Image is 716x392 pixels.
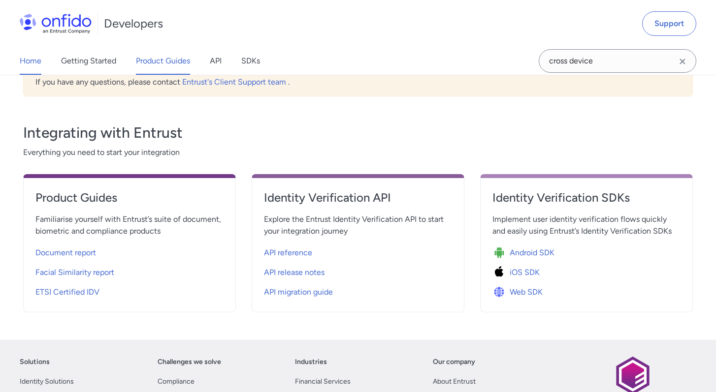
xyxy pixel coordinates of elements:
img: Icon iOS SDK [492,266,510,279]
h3: Integrating with Entrust [23,123,693,143]
a: About Entrust [433,376,476,388]
a: API reference [264,241,452,261]
a: Identity Verification SDKs [492,190,681,213]
input: Onfido search input field [539,49,696,73]
a: Product Guides [35,190,224,213]
a: Identity Verification API [264,190,452,213]
span: Implement user identity verification flows quickly and easily using Entrust’s Identity Verificati... [492,213,681,237]
a: SDKs [241,47,260,75]
img: Icon Web SDK [492,285,510,299]
a: Product Guides [136,47,190,75]
a: Facial Similarity report [35,261,224,280]
span: Familiarise yourself with Entrust’s suite of document, biometric and compliance products [35,213,224,237]
a: Home [20,47,41,75]
h4: Identity Verification SDKs [492,190,681,206]
span: iOS SDK [510,267,540,278]
a: Challenges we solve [158,356,221,368]
span: Facial Similarity report [35,267,114,278]
svg: Clear search field button [677,56,688,67]
a: Icon Android SDKAndroid SDK [492,241,681,261]
h4: Product Guides [35,190,224,206]
a: Our company [433,356,475,368]
a: Industries [295,356,327,368]
a: ETSI Certified IDV [35,280,224,300]
a: Support [642,11,696,36]
a: Financial Services [295,376,351,388]
a: Compliance [158,376,195,388]
span: Document report [35,247,96,259]
a: Icon Web SDKWeb SDK [492,280,681,300]
span: API reference [264,247,312,259]
span: Explore the Entrust Identity Verification API to start your integration journey [264,213,452,237]
h1: Developers [104,16,163,31]
a: Solutions [20,356,50,368]
h4: Identity Verification API [264,190,452,206]
a: Icon iOS SDKiOS SDK [492,261,681,280]
a: Getting Started [61,47,116,75]
a: API release notes [264,261,452,280]
span: ETSI Certified IDV [35,286,99,298]
span: Android SDK [510,247,554,259]
span: API release notes [264,267,325,278]
span: Everything you need to start your integration [23,147,693,158]
img: Icon Android SDK [492,246,510,260]
a: API migration guide [264,280,452,300]
span: API migration guide [264,286,333,298]
a: Entrust's Client Support team [182,77,288,87]
a: Identity Solutions [20,376,74,388]
a: Document report [35,241,224,261]
a: API [210,47,222,75]
img: Onfido Logo [20,14,92,33]
span: Web SDK [510,286,543,298]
